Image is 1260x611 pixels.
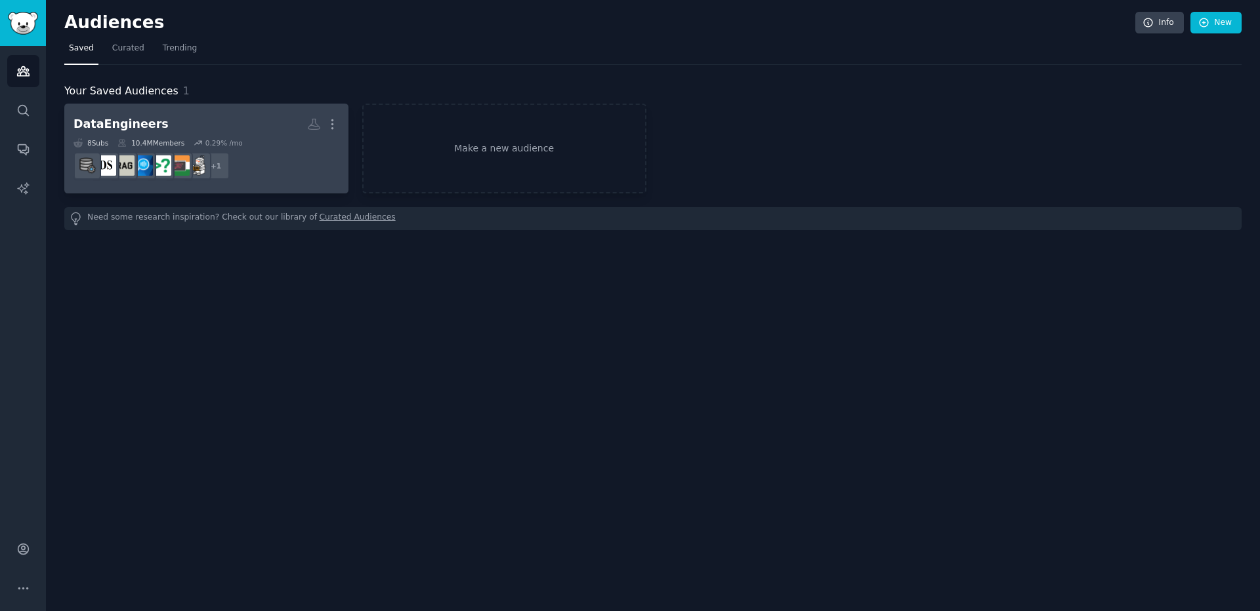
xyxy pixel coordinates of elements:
div: DataEngineers [73,116,169,132]
img: GummySearch logo [8,12,38,35]
a: Saved [64,38,98,65]
img: MachineLearning [188,155,208,176]
div: 10.4M Members [117,138,184,148]
a: Trending [158,38,201,65]
div: Need some research inspiration? Check out our library of [64,207,1242,230]
span: Trending [163,43,197,54]
img: vectordatabase [133,155,153,176]
a: New [1190,12,1242,34]
img: developersIndia [169,155,190,176]
img: cscareerquestions [151,155,171,176]
div: 8 Sub s [73,138,108,148]
h2: Audiences [64,12,1135,33]
a: Info [1135,12,1184,34]
a: DataEngineers8Subs10.4MMembers0.29% /mo+1MachineLearningdevelopersIndiacscareerquestionsvectordat... [64,104,348,193]
img: dataengineering [77,155,98,176]
span: 1 [183,85,190,97]
a: Curated [108,38,149,65]
img: datascience [96,155,116,176]
div: 0.29 % /mo [205,138,243,148]
span: Curated [112,43,144,54]
a: Make a new audience [362,104,646,193]
img: Rag [114,155,135,176]
span: Your Saved Audiences [64,83,178,100]
a: Curated Audiences [320,212,396,226]
span: Saved [69,43,94,54]
div: + 1 [202,152,230,180]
